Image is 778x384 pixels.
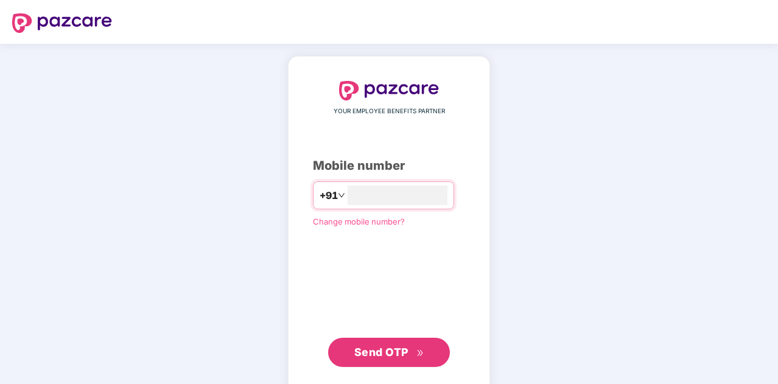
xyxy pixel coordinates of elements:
span: YOUR EMPLOYEE BENEFITS PARTNER [334,106,445,116]
img: logo [339,81,439,100]
button: Send OTPdouble-right [328,338,450,367]
a: Change mobile number? [313,217,405,226]
div: Mobile number [313,156,465,175]
img: logo [12,13,112,33]
span: double-right [416,349,424,357]
span: Send OTP [354,346,408,358]
span: +91 [320,188,338,203]
span: down [338,192,345,199]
